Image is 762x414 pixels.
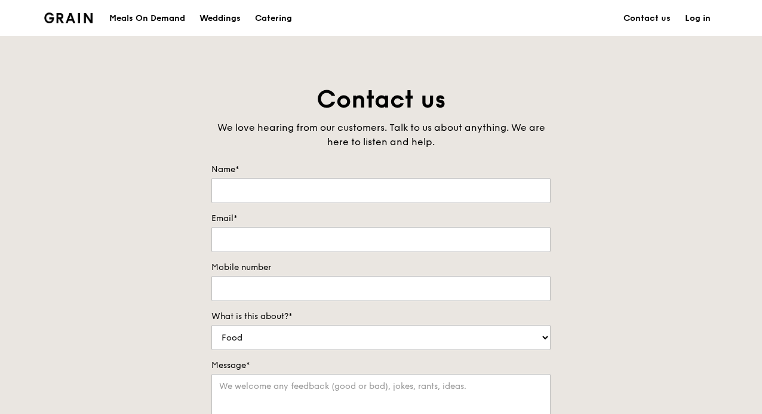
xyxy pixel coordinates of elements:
label: Message* [211,360,551,372]
div: Meals On Demand [109,1,185,36]
label: What is this about?* [211,311,551,323]
a: Catering [248,1,299,36]
img: Grain [44,13,93,23]
h1: Contact us [211,84,551,116]
div: We love hearing from our customers. Talk to us about anything. We are here to listen and help. [211,121,551,149]
div: Weddings [199,1,241,36]
a: Contact us [616,1,678,36]
div: Catering [255,1,292,36]
label: Name* [211,164,551,176]
a: Log in [678,1,718,36]
label: Mobile number [211,262,551,274]
a: Weddings [192,1,248,36]
label: Email* [211,213,551,225]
